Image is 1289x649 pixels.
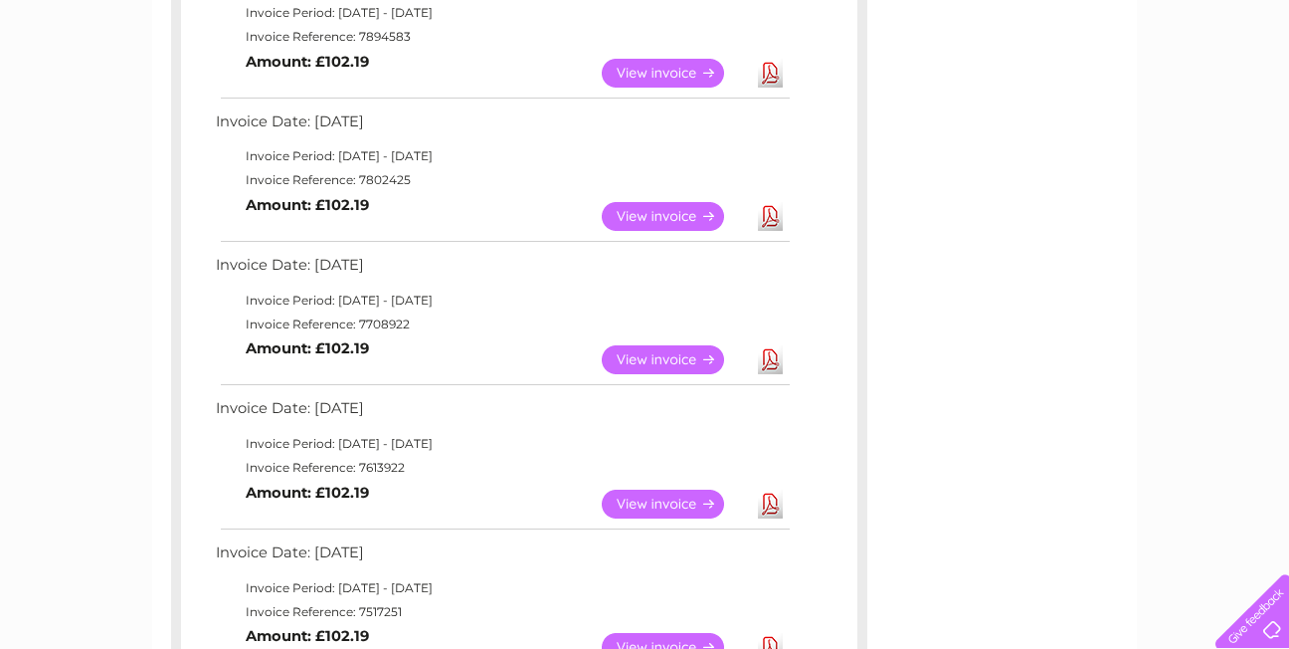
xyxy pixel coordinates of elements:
[246,627,369,645] b: Amount: £102.19
[211,168,793,192] td: Invoice Reference: 7802425
[246,484,369,502] b: Amount: £102.19
[1223,85,1270,100] a: Log out
[758,59,783,88] a: Download
[176,11,1116,97] div: Clear Business is a trading name of Verastar Limited (registered in [GEOGRAPHIC_DATA] No. 3667643...
[602,490,748,519] a: View
[211,313,793,336] td: Invoice Reference: 7708922
[914,10,1051,35] a: 0333 014 3131
[1044,85,1104,100] a: Telecoms
[758,490,783,519] a: Download
[211,600,793,624] td: Invoice Reference: 7517251
[602,345,748,374] a: View
[211,395,793,432] td: Invoice Date: [DATE]
[211,108,793,145] td: Invoice Date: [DATE]
[211,576,793,600] td: Invoice Period: [DATE] - [DATE]
[989,85,1032,100] a: Energy
[758,345,783,374] a: Download
[1157,85,1205,100] a: Contact
[246,339,369,357] b: Amount: £102.19
[211,289,793,313] td: Invoice Period: [DATE] - [DATE]
[211,25,793,49] td: Invoice Reference: 7894583
[211,1,793,25] td: Invoice Period: [DATE] - [DATE]
[211,456,793,480] td: Invoice Reference: 7613922
[1116,85,1145,100] a: Blog
[211,252,793,289] td: Invoice Date: [DATE]
[211,432,793,456] td: Invoice Period: [DATE] - [DATE]
[45,52,146,112] img: logo.png
[211,540,793,576] td: Invoice Date: [DATE]
[602,202,748,231] a: View
[246,53,369,71] b: Amount: £102.19
[939,85,977,100] a: Water
[246,196,369,214] b: Amount: £102.19
[758,202,783,231] a: Download
[211,144,793,168] td: Invoice Period: [DATE] - [DATE]
[602,59,748,88] a: View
